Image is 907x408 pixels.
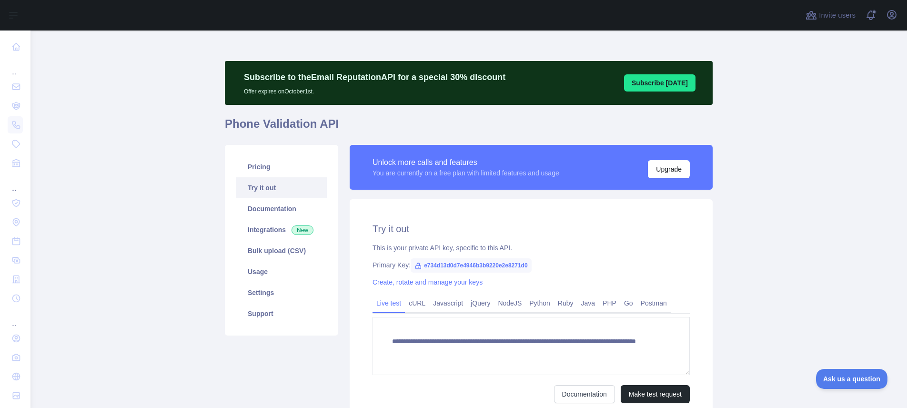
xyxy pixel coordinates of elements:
a: Documentation [236,198,327,219]
div: Primary Key: [373,260,690,270]
a: Usage [236,261,327,282]
div: Unlock more calls and features [373,157,559,168]
iframe: Toggle Customer Support [816,369,888,389]
a: Java [577,296,599,311]
a: Pricing [236,156,327,177]
p: Offer expires on October 1st. [244,84,505,95]
div: ... [8,173,23,193]
a: Support [236,303,327,324]
a: jQuery [467,296,494,311]
p: Subscribe to the Email Reputation API for a special 30 % discount [244,71,505,84]
h2: Try it out [373,222,690,235]
button: Invite users [804,8,857,23]
a: Javascript [429,296,467,311]
a: Go [620,296,637,311]
span: e734d13d0d7e4946b3b9220e2e8271d0 [411,258,532,273]
a: Ruby [554,296,577,311]
div: This is your private API key, specific to this API. [373,243,690,253]
a: PHP [599,296,620,311]
div: You are currently on a free plan with limited features and usage [373,168,559,178]
a: Python [525,296,554,311]
a: Settings [236,282,327,303]
button: Upgrade [648,160,690,178]
a: Try it out [236,177,327,198]
span: New [292,225,313,235]
div: ... [8,57,23,76]
a: Integrations New [236,219,327,240]
a: cURL [405,296,429,311]
a: Documentation [554,385,615,403]
a: NodeJS [494,296,525,311]
h1: Phone Validation API [225,116,713,139]
div: ... [8,309,23,328]
a: Postman [637,296,671,311]
span: Invite users [819,10,856,21]
button: Subscribe [DATE] [624,74,695,92]
a: Bulk upload (CSV) [236,240,327,261]
a: Create, rotate and manage your keys [373,278,483,286]
button: Make test request [621,385,690,403]
a: Live test [373,296,405,311]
